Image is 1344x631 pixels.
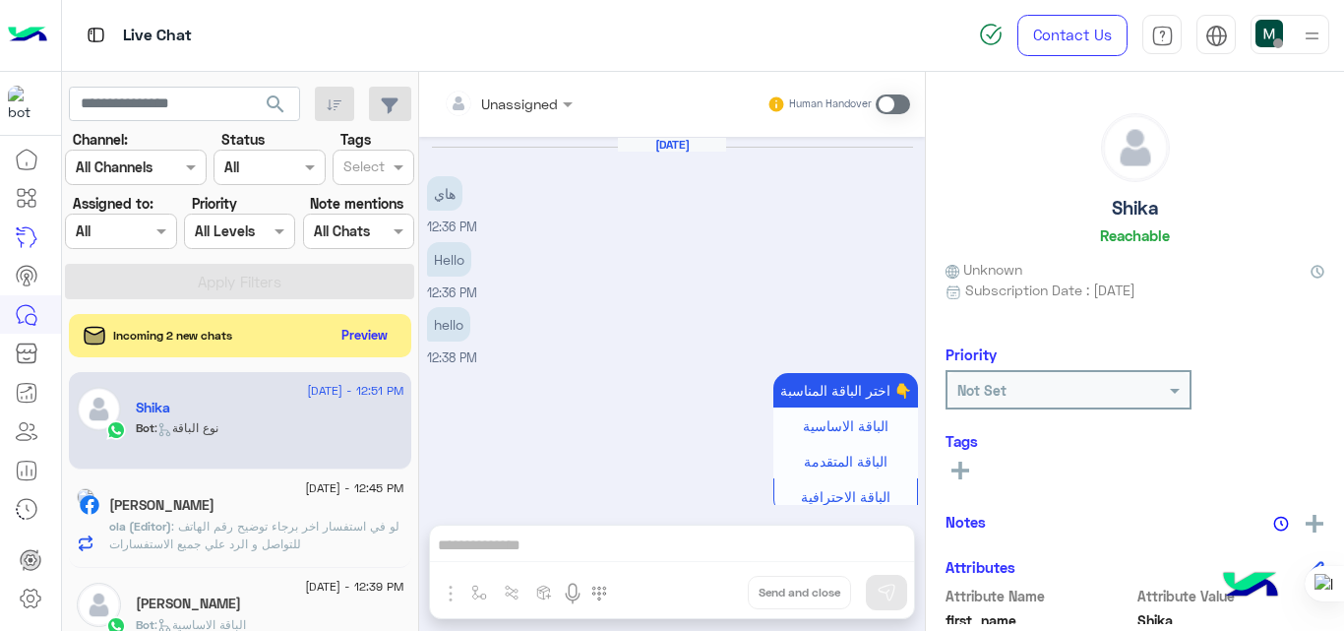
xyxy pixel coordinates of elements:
p: 11/8/2025, 12:36 PM [427,176,462,211]
span: Incoming 2 new chats [113,327,232,345]
img: hulul-logo.png [1216,552,1285,621]
p: 11/8/2025, 12:41 PM [773,373,918,408]
p: Live Chat [123,23,192,49]
img: notes [1273,516,1289,532]
span: الباقة الاساسية [803,417,888,434]
span: Attribute Name [946,586,1133,606]
div: Select [340,156,385,181]
label: Priority [192,193,237,214]
span: search [264,93,287,116]
h6: Attributes [946,558,1015,576]
span: Shika [1137,610,1325,631]
h5: Ola Elshafeey [136,596,241,612]
img: WhatsApp [106,420,126,440]
span: first_name [946,610,1133,631]
img: add [1306,515,1323,533]
img: defaultAdmin.png [77,387,121,431]
h6: Tags [946,432,1324,450]
p: 11/8/2025, 12:38 PM [427,307,470,342]
span: ola (Editor) [109,519,171,534]
label: Assigned to: [73,193,153,214]
small: Human Handover [789,96,872,112]
a: Contact Us [1017,15,1128,56]
button: Apply Filters [65,264,414,299]
h6: Priority [946,346,997,363]
button: Preview [334,321,397,349]
img: picture [77,488,94,506]
img: tab [1205,25,1228,47]
button: search [252,87,300,129]
p: 11/8/2025, 12:36 PM [427,242,471,277]
span: [DATE] - 12:51 PM [307,382,403,400]
span: 12:36 PM [427,285,477,300]
span: : نوع الباقة [154,420,218,435]
span: الباقة الاحترافية [801,488,890,505]
span: [DATE] - 12:39 PM [305,578,403,596]
img: defaultAdmin.png [1102,114,1169,181]
img: 114004088273201 [8,86,43,121]
button: Send and close [748,576,851,609]
img: profile [1300,24,1324,48]
img: defaultAdmin.png [77,583,121,627]
span: [DATE] - 12:45 PM [305,479,403,497]
a: tab [1142,15,1182,56]
span: Bot [136,420,154,435]
span: Unknown [946,259,1022,280]
img: tab [84,23,108,47]
span: Subscription Date : [DATE] [965,280,1135,300]
span: الباقة المتقدمة [804,453,887,470]
img: tab [1151,25,1174,47]
span: 12:38 PM [427,350,477,365]
label: Tags [340,129,371,150]
img: userImage [1255,20,1283,47]
h5: Shika [1112,197,1159,220]
span: 12:36 PM [427,220,477,234]
h5: Alaa ElGedely [109,497,214,514]
img: Logo [8,15,47,56]
label: Note mentions [310,193,403,214]
span: لو في استفسار اخر برجاء توضيح رقم الهاتف للتواصل و الرد علي جميع الاستفسارات [109,519,399,551]
span: Attribute Value [1137,586,1325,606]
img: Facebook [80,495,99,515]
h5: Shika [136,400,170,416]
h6: [DATE] [618,138,726,152]
label: Status [221,129,265,150]
h6: Reachable [1100,226,1170,244]
h6: Notes [946,513,986,531]
label: Channel: [73,129,128,150]
img: spinner [979,23,1003,46]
